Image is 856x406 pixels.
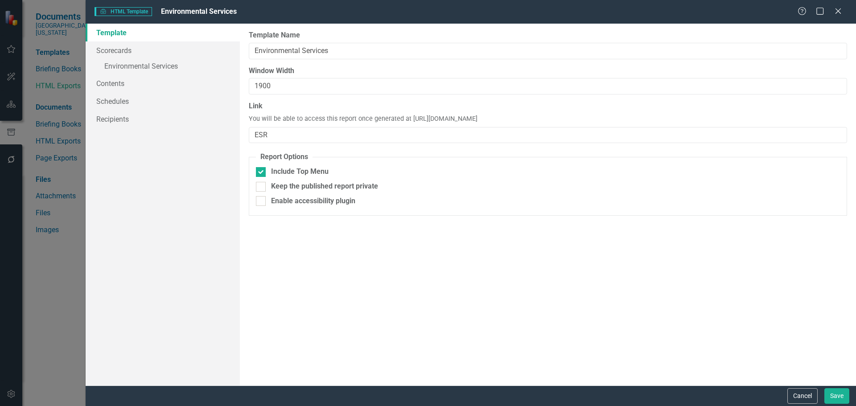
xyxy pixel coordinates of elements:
div: Enable accessibility plugin [271,196,355,206]
legend: Report Options [256,152,313,162]
div: Include Top Menu [271,167,329,177]
a: Contents [86,74,240,92]
button: Cancel [787,388,818,404]
span: Environmental Services [161,7,237,16]
label: Link [249,101,847,111]
a: Scorecards [86,41,240,59]
a: Recipients [86,110,240,128]
label: Template Name [249,30,847,41]
a: Schedules [86,92,240,110]
a: Environmental Services [86,59,240,75]
span: You will be able to access this report once generated at [URL][DOMAIN_NAME] [249,115,477,124]
div: Keep the published report private [271,181,378,192]
label: Window Width [249,66,847,76]
button: Save [824,388,849,404]
span: HTML Template [95,7,152,16]
a: Template [86,24,240,41]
